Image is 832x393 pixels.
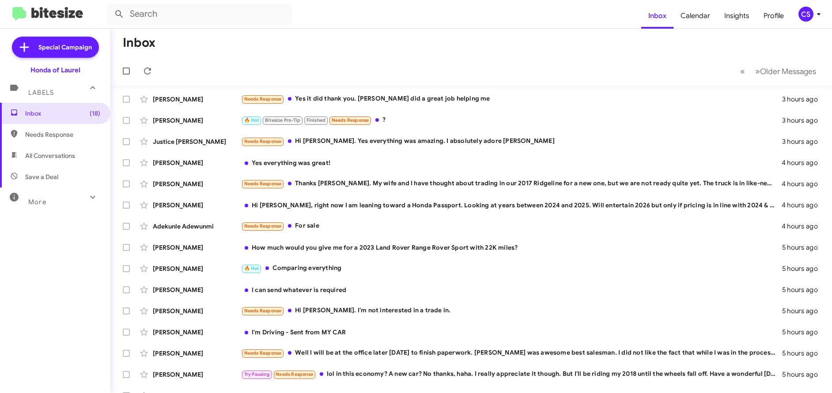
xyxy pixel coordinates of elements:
[244,117,259,123] span: 🔥 Hot
[276,371,313,377] span: Needs Response
[153,264,241,273] div: [PERSON_NAME]
[265,117,300,123] span: Bitesize Pro-Tip
[153,285,241,294] div: [PERSON_NAME]
[153,95,241,104] div: [PERSON_NAME]
[241,179,782,189] div: Thanks [PERSON_NAME]. My wife and I have thought about trading in our 2017 Ridgeline for a new on...
[673,3,717,29] a: Calendar
[244,266,259,271] span: 🔥 Hot
[760,67,816,76] span: Older Messages
[244,96,282,102] span: Needs Response
[25,151,75,160] span: All Conversations
[641,3,673,29] a: Inbox
[750,62,821,80] button: Next
[755,66,760,77] span: »
[153,137,241,146] div: Justice [PERSON_NAME]
[782,349,825,358] div: 5 hours ago
[123,36,155,50] h1: Inbox
[241,285,782,294] div: I can send whatever is required
[244,181,282,187] span: Needs Response
[735,62,821,80] nav: Page navigation example
[244,350,282,356] span: Needs Response
[153,328,241,337] div: [PERSON_NAME]
[782,285,825,294] div: 5 hours ago
[241,94,782,104] div: Yes it did thank you. [PERSON_NAME] did a great job helping me
[28,89,54,97] span: Labels
[782,95,825,104] div: 3 hours ago
[306,117,326,123] span: Finished
[782,264,825,273] div: 5 hours ago
[782,307,825,315] div: 5 hours ago
[241,369,782,379] div: lol in this economy? A new car? No thanks, haha. I really appreciate it though. But I'll be ridin...
[782,370,825,379] div: 5 hours ago
[153,116,241,125] div: [PERSON_NAME]
[241,328,782,337] div: I'm Driving - Sent from MY CAR
[28,198,46,206] span: More
[107,4,292,25] input: Search
[241,263,782,273] div: Comparing everything
[241,136,782,146] div: Hi [PERSON_NAME]. Yes everything was amazing. I absolutely adore [PERSON_NAME]
[25,172,58,181] span: Save a Deal
[782,180,825,188] div: 4 hours ago
[241,243,782,252] div: How much would you give me for a 2023 Land Rover Range Rover Sport with 22K miles?
[244,308,282,314] span: Needs Response
[756,3,791,29] a: Profile
[244,223,282,229] span: Needs Response
[38,43,92,52] span: Special Campaign
[332,117,369,123] span: Needs Response
[717,3,756,29] a: Insights
[153,180,241,188] div: [PERSON_NAME]
[12,37,99,58] a: Special Campaign
[782,243,825,252] div: 5 hours ago
[782,328,825,337] div: 5 hours ago
[25,130,100,139] span: Needs Response
[244,371,270,377] span: Try Pausing
[153,222,241,231] div: Adekunle Adewunmi
[241,201,782,210] div: Hi [PERSON_NAME], right now I am leaning toward a Honda Passport. Looking at years between 2024 a...
[740,66,745,77] span: «
[241,115,782,125] div: ?
[244,138,282,144] span: Needs Response
[798,7,813,22] div: CS
[791,7,822,22] button: CS
[241,348,782,358] div: Well I will be at the office later [DATE] to finish paperwork. [PERSON_NAME] was awesome best sal...
[782,158,825,167] div: 4 hours ago
[153,158,241,167] div: [PERSON_NAME]
[782,222,825,231] div: 4 hours ago
[90,109,100,118] span: (18)
[25,109,100,118] span: Inbox
[153,307,241,315] div: [PERSON_NAME]
[153,349,241,358] div: [PERSON_NAME]
[241,221,782,231] div: For sale
[153,370,241,379] div: [PERSON_NAME]
[241,306,782,316] div: Hi [PERSON_NAME]. I'm not interested in a trade in.
[782,201,825,210] div: 4 hours ago
[735,62,750,80] button: Previous
[153,243,241,252] div: [PERSON_NAME]
[782,137,825,146] div: 3 hours ago
[153,201,241,210] div: [PERSON_NAME]
[241,158,782,167] div: Yes everything was great!
[782,116,825,125] div: 3 hours ago
[30,66,80,75] div: Honda of Laurel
